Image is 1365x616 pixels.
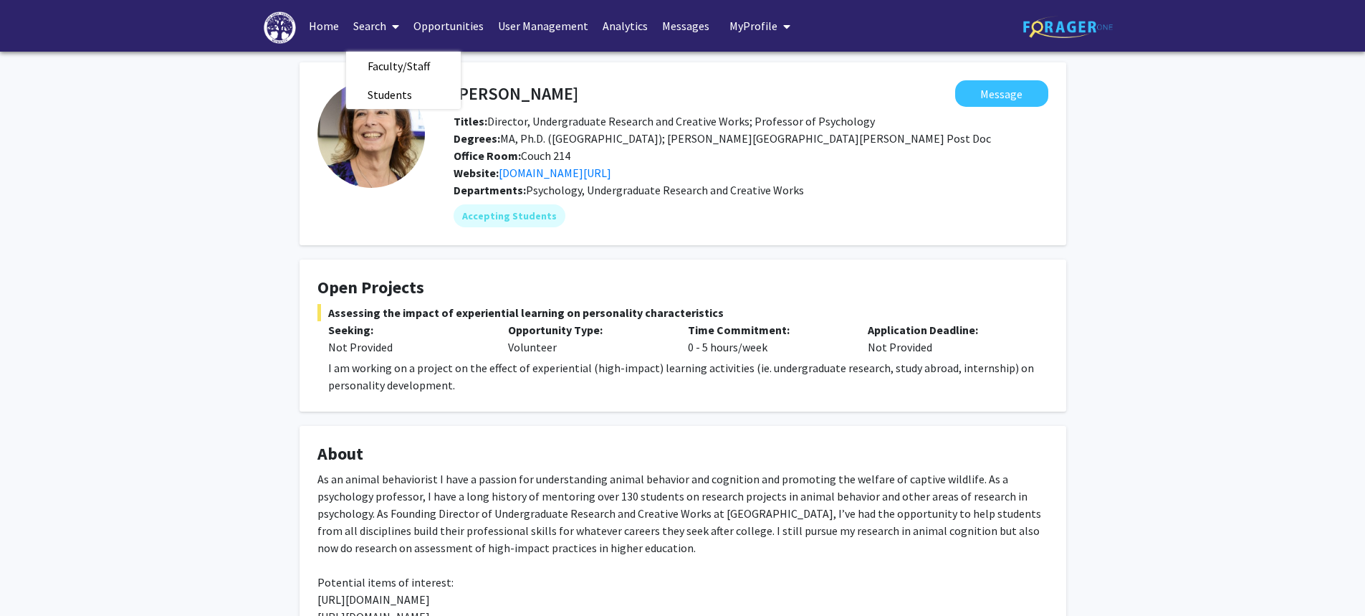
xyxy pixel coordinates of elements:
p: Application Deadline: [868,321,1026,338]
a: Opportunities [406,1,491,51]
span: Psychology, Undergraduate Research and Creative Works [526,183,804,197]
span: Couch 214 [454,148,570,163]
p: Time Commitment: [688,321,846,338]
div: 0 - 5 hours/week [677,321,857,356]
b: Departments: [454,183,526,197]
a: Search [346,1,406,51]
a: Analytics [595,1,655,51]
h4: Open Projects [317,278,1048,298]
b: Office Room: [454,148,521,163]
img: High Point University Logo [264,11,297,44]
span: Students [346,80,434,109]
h4: [PERSON_NAME] [454,80,578,107]
b: Titles: [454,114,487,128]
span: Director, Undergraduate Research and Creative Works; Professor of Psychology [454,114,875,128]
a: User Management [491,1,595,51]
button: Message Joanne Altman [955,80,1048,107]
div: Not Provided [328,338,487,356]
div: Volunteer [497,321,677,356]
span: Faculty/Staff [346,52,451,80]
b: Website: [454,166,499,180]
p: Seeking: [328,321,487,338]
h4: About [317,444,1048,465]
mat-chip: Accepting Students [454,204,565,227]
p: Opportunity Type: [508,321,666,338]
a: Students [346,84,461,105]
a: Messages [655,1,717,51]
span: My Profile [729,19,777,33]
b: Degrees: [454,131,500,146]
img: ForagerOne Logo [1023,16,1113,38]
iframe: Chat [11,551,61,605]
div: Not Provided [857,321,1037,356]
span: MA, Ph.D. ([GEOGRAPHIC_DATA]); [PERSON_NAME][GEOGRAPHIC_DATA][PERSON_NAME] Post Doc [454,131,991,146]
a: Home [302,1,346,51]
p: I am working on a project on the effect of experiential (high-impact) learning activities (ie. un... [328,359,1048,394]
a: Faculty/Staff [346,55,461,77]
img: Profile Picture [317,80,425,188]
a: Opens in a new tab [499,166,611,180]
span: Assessing the impact of experiential learning on personality characteristics [317,304,1048,321]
